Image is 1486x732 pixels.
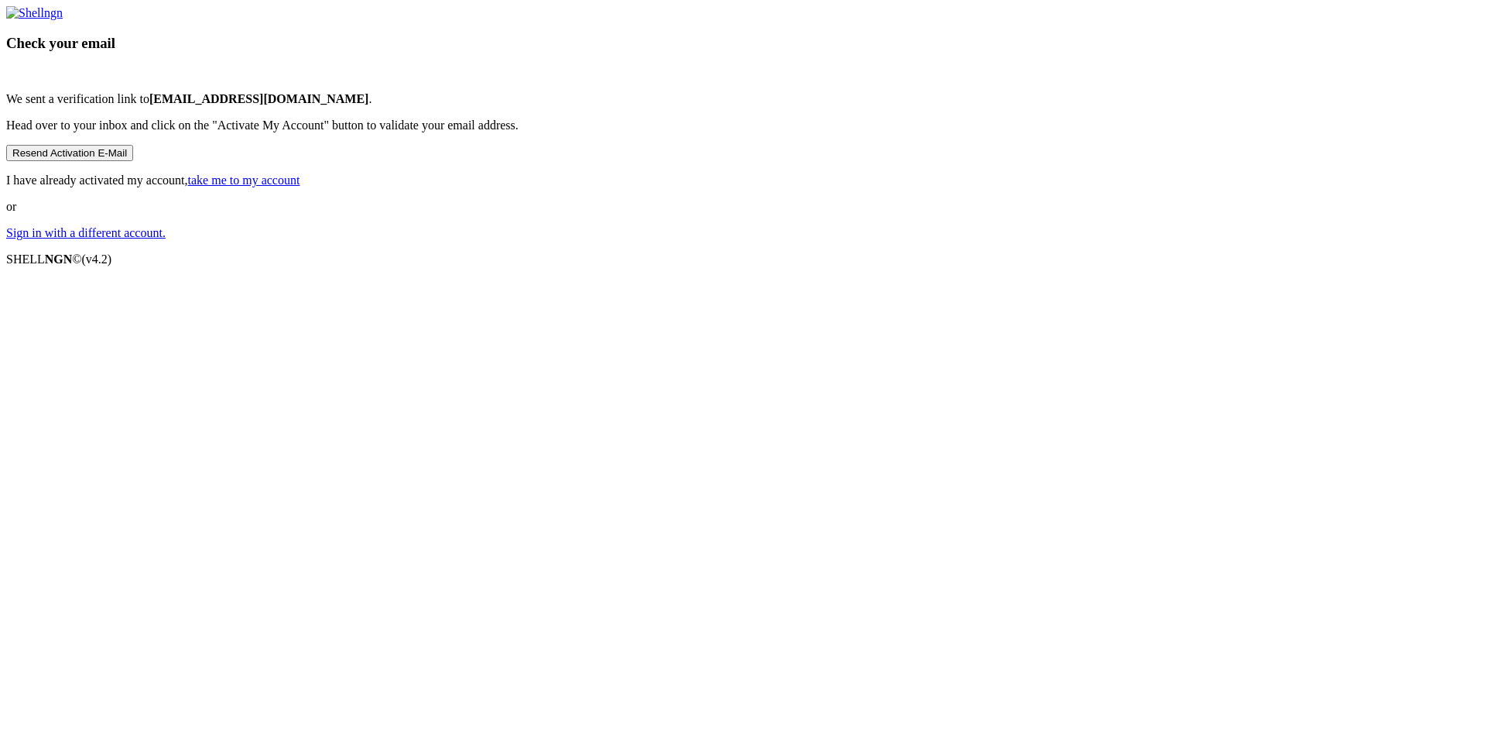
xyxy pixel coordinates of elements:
b: [EMAIL_ADDRESS][DOMAIN_NAME] [149,92,369,105]
b: NGN [45,253,73,266]
p: We sent a verification link to . [6,92,1480,106]
a: Sign in with a different account. [6,226,166,239]
img: Shellngn [6,6,63,20]
span: SHELL © [6,253,111,266]
h3: Check your email [6,35,1480,52]
p: Head over to your inbox and click on the "Activate My Account" button to validate your email addr... [6,119,1480,132]
button: Resend Activation E-Mail [6,145,133,161]
p: I have already activated my account, [6,174,1480,187]
a: take me to my account [188,174,300,187]
div: or [6,6,1480,240]
span: 4.2.0 [82,253,112,266]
